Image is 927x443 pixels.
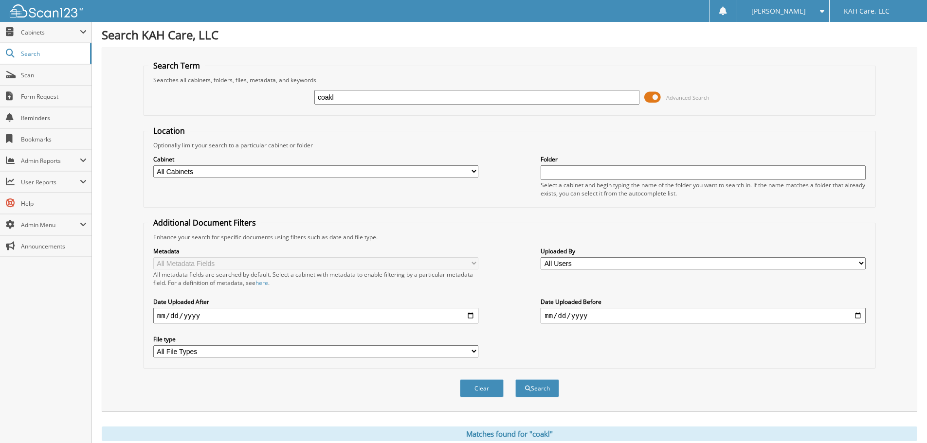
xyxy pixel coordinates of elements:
[541,308,866,323] input: end
[148,141,871,149] div: Optionally limit your search to a particular cabinet or folder
[751,8,806,14] span: [PERSON_NAME]
[255,279,268,287] a: here
[541,181,866,197] div: Select a cabinet and begin typing the name of the folder you want to search in. If the name match...
[153,308,478,323] input: start
[21,242,87,250] span: Announcements
[21,71,87,79] span: Scan
[153,298,478,306] label: Date Uploaded After
[21,28,80,36] span: Cabinets
[102,426,917,441] div: Matches found for "coakl"
[148,60,205,71] legend: Search Term
[515,379,559,397] button: Search
[21,114,87,122] span: Reminders
[21,135,87,143] span: Bookmarks
[102,27,917,43] h1: Search KAH Care, LLC
[21,199,87,208] span: Help
[148,125,190,136] legend: Location
[153,270,478,287] div: All metadata fields are searched by default. Select a cabinet with metadata to enable filtering b...
[148,76,871,84] div: Searches all cabinets, folders, files, metadata, and keywords
[666,94,709,101] span: Advanced Search
[153,247,478,255] label: Metadata
[541,298,866,306] label: Date Uploaded Before
[148,217,261,228] legend: Additional Document Filters
[21,92,87,101] span: Form Request
[153,155,478,163] label: Cabinet
[460,379,504,397] button: Clear
[21,178,80,186] span: User Reports
[21,221,80,229] span: Admin Menu
[148,233,871,241] div: Enhance your search for specific documents using filters such as date and file type.
[541,247,866,255] label: Uploaded By
[844,8,890,14] span: KAH Care, LLC
[21,157,80,165] span: Admin Reports
[10,4,83,18] img: scan123-logo-white.svg
[153,335,478,343] label: File type
[21,50,85,58] span: Search
[541,155,866,163] label: Folder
